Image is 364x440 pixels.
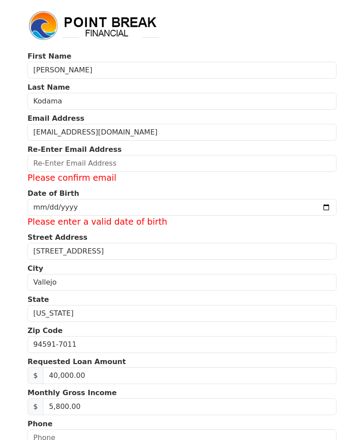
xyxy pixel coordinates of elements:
[28,336,336,353] input: Zip Code
[28,264,43,273] strong: City
[28,388,336,398] p: Monthly Gross Income
[43,398,336,415] input: Monthly Gross Income
[28,398,44,415] span: $
[28,367,44,384] span: $
[43,367,336,384] input: Requested Loan Amount
[28,274,336,291] input: City
[28,172,336,185] label: Please confirm email
[28,145,122,154] strong: Re-Enter Email Address
[28,83,70,91] strong: Last Name
[28,243,336,260] input: Street Address
[28,233,87,242] strong: Street Address
[28,62,336,79] input: First Name
[28,295,49,304] strong: State
[28,189,79,198] strong: Date of Birth
[28,124,336,141] input: Email Address
[28,326,63,335] strong: Zip Code
[28,93,336,110] input: Last Name
[28,52,71,60] strong: First Name
[28,10,161,42] img: logo.png
[28,155,336,172] input: Re-Enter Email Address
[28,420,52,428] strong: Phone
[28,216,336,229] label: Please enter a valid date of birth
[28,357,126,366] strong: Requested Loan Amount
[28,114,84,123] strong: Email Address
